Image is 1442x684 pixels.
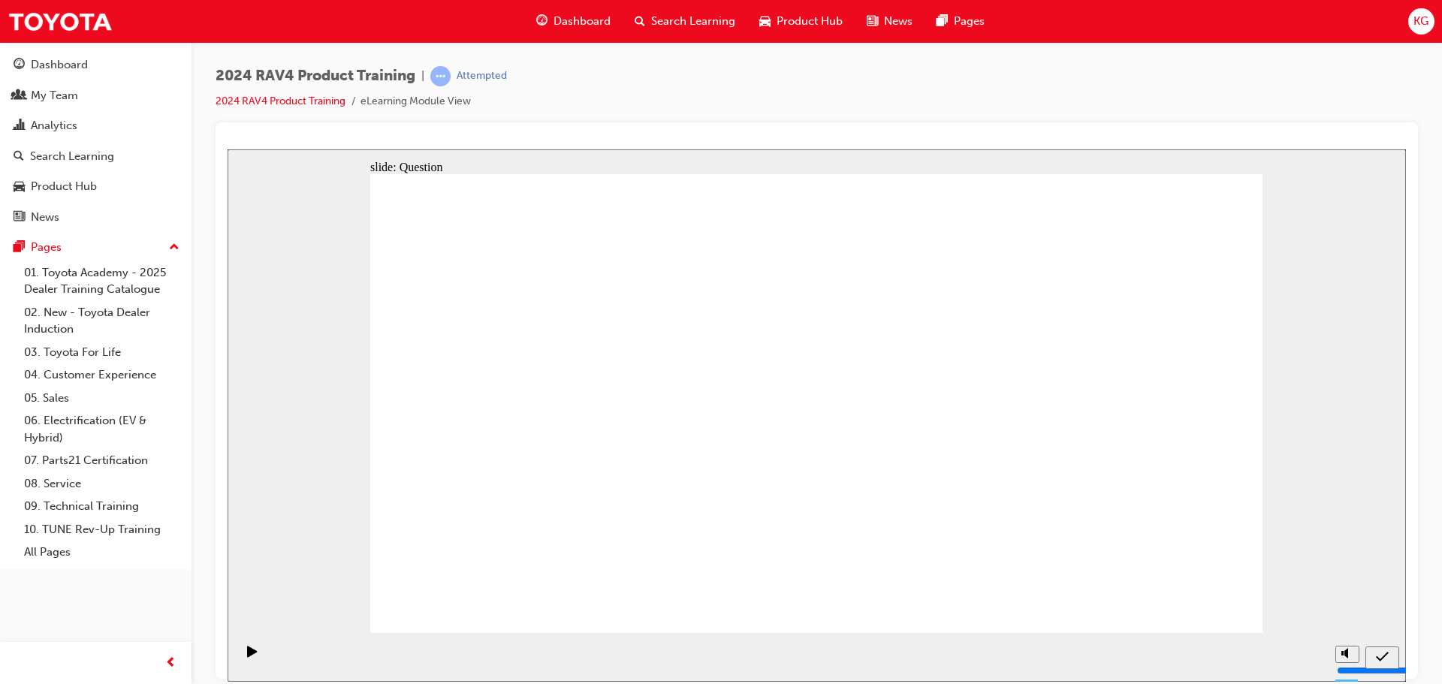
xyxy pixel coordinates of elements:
[14,89,25,103] span: people-icon
[635,12,645,31] span: search-icon
[954,13,985,30] span: Pages
[937,12,948,31] span: pages-icon
[867,12,878,31] span: news-icon
[623,6,747,37] a: search-iconSearch Learning
[31,56,88,74] div: Dashboard
[651,13,735,30] span: Search Learning
[1109,515,1206,527] input: volume
[6,234,186,261] button: Pages
[8,5,113,38] img: Trak
[925,6,997,37] a: pages-iconPages
[31,117,77,134] div: Analytics
[6,173,186,200] a: Product Hub
[6,82,186,110] a: My Team
[30,148,114,165] div: Search Learning
[18,472,186,496] a: 08. Service
[6,51,186,79] a: Dashboard
[14,241,25,255] span: pages-icon
[884,13,913,30] span: News
[457,69,507,83] div: Attempted
[18,495,186,518] a: 09. Technical Training
[6,112,186,140] a: Analytics
[6,143,186,170] a: Search Learning
[554,13,611,30] span: Dashboard
[216,95,345,107] a: 2024 RAV4 Product Training
[18,261,186,301] a: 01. Toyota Academy - 2025 Dealer Training Catalogue
[31,239,62,256] div: Pages
[421,68,424,85] span: |
[165,654,176,673] span: prev-icon
[524,6,623,37] a: guage-iconDashboard
[169,238,179,258] span: up-icon
[18,363,186,387] a: 04. Customer Experience
[14,180,25,194] span: car-icon
[6,48,186,234] button: DashboardMy TeamAnalyticsSearch LearningProduct HubNews
[18,301,186,341] a: 02. New - Toyota Dealer Induction
[18,518,186,541] a: 10. TUNE Rev-Up Training
[31,178,97,195] div: Product Hub
[14,59,25,72] span: guage-icon
[18,449,186,472] a: 07. Parts21 Certification
[18,387,186,410] a: 05. Sales
[1138,484,1172,532] nav: slide navigation
[1138,497,1172,520] button: Submit (Ctrl+Alt+S)
[31,87,78,104] div: My Team
[536,12,548,31] span: guage-icon
[1408,8,1434,35] button: KG
[1108,496,1132,514] button: Mute (Ctrl+Alt+M)
[777,13,843,30] span: Product Hub
[14,150,24,164] span: search-icon
[430,66,451,86] span: learningRecordVerb_ATTEMPT-icon
[855,6,925,37] a: news-iconNews
[14,119,25,133] span: chart-icon
[747,6,855,37] a: car-iconProduct Hub
[8,496,33,521] button: Play (Ctrl+Alt+P)
[6,203,186,231] a: News
[216,68,415,85] span: 2024 RAV4 Product Training
[31,209,59,226] div: News
[18,409,186,449] a: 06. Electrification (EV & Hybrid)
[759,12,771,31] span: car-icon
[18,341,186,364] a: 03. Toyota For Life
[360,93,471,110] li: eLearning Module View
[1413,13,1428,30] span: KG
[14,211,25,224] span: news-icon
[1100,484,1130,532] div: misc controls
[8,484,33,532] div: playback controls
[18,541,186,564] a: All Pages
